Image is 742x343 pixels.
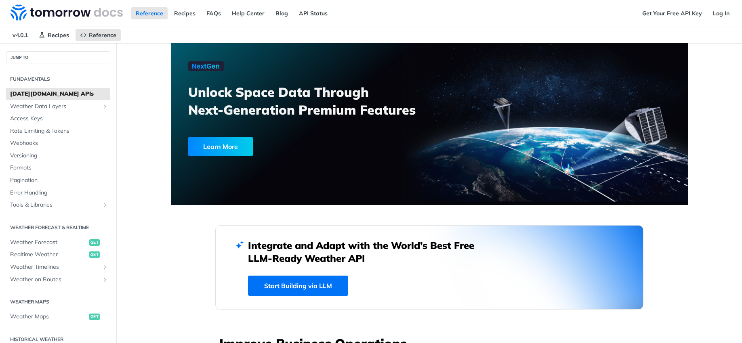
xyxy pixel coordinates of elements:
img: Tomorrow.io Weather API Docs [11,4,123,21]
a: Weather Mapsget [6,311,110,323]
a: Recipes [34,29,74,41]
span: Access Keys [10,115,108,123]
a: Tools & LibrariesShow subpages for Tools & Libraries [6,199,110,211]
h2: Historical Weather [6,336,110,343]
span: v4.0.1 [8,29,32,41]
a: Learn More [188,137,388,156]
button: Show subpages for Tools & Libraries [102,202,108,208]
h3: Unlock Space Data Through Next-Generation Premium Features [188,83,438,119]
a: Start Building via LLM [248,276,348,296]
span: Error Handling [10,189,108,197]
a: Reference [131,7,168,19]
a: Rate Limiting & Tokens [6,125,110,137]
a: Weather TimelinesShow subpages for Weather Timelines [6,261,110,273]
span: Weather Maps [10,313,87,321]
span: Rate Limiting & Tokens [10,127,108,135]
a: Log In [708,7,734,19]
span: Weather Timelines [10,263,100,271]
a: Reference [76,29,121,41]
span: Reference [89,31,116,39]
button: JUMP TO [6,51,110,63]
img: NextGen [188,61,224,71]
span: [DATE][DOMAIN_NAME] APIs [10,90,108,98]
a: Help Center [227,7,269,19]
div: Learn More [188,137,253,156]
a: Error Handling [6,187,110,199]
a: Blog [271,7,292,19]
a: Get Your Free API Key [638,7,706,19]
h2: Fundamentals [6,75,110,83]
a: Weather Forecastget [6,236,110,249]
a: Access Keys [6,113,110,125]
a: Weather on RoutesShow subpages for Weather on Routes [6,274,110,286]
span: Recipes [48,31,69,39]
button: Show subpages for Weather Timelines [102,264,108,270]
span: Realtime Weather [10,251,87,259]
span: Webhooks [10,139,108,147]
h2: Weather Forecast & realtime [6,224,110,231]
span: Versioning [10,152,108,160]
span: Weather Data Layers [10,102,100,111]
a: [DATE][DOMAIN_NAME] APIs [6,88,110,100]
span: Tools & Libraries [10,201,100,209]
span: Weather Forecast [10,238,87,247]
a: Weather Data LayersShow subpages for Weather Data Layers [6,100,110,113]
a: FAQs [202,7,225,19]
a: Pagination [6,174,110,186]
span: get [89,251,100,258]
span: get [89,239,100,246]
button: Show subpages for Weather Data Layers [102,103,108,110]
button: Show subpages for Weather on Routes [102,276,108,283]
a: Recipes [170,7,200,19]
a: Versioning [6,150,110,162]
a: Webhooks [6,137,110,149]
h2: Weather Maps [6,298,110,305]
span: Pagination [10,176,108,184]
a: API Status [294,7,332,19]
span: get [89,314,100,320]
a: Formats [6,162,110,174]
span: Weather on Routes [10,276,100,284]
a: Realtime Weatherget [6,249,110,261]
span: Formats [10,164,108,172]
h2: Integrate and Adapt with the World’s Best Free LLM-Ready Weather API [248,239,486,265]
